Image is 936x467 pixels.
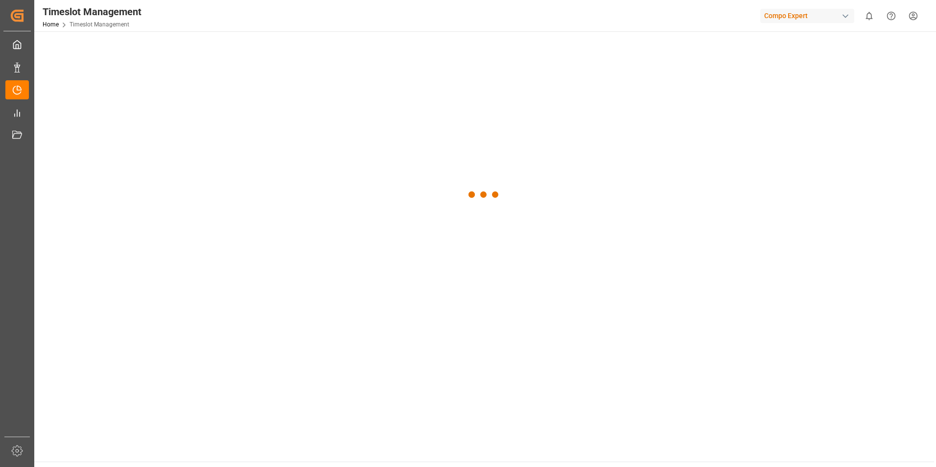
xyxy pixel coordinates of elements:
a: Home [43,21,59,28]
button: Help Center [880,5,902,27]
button: Compo Expert [760,6,858,25]
div: Compo Expert [760,9,854,23]
button: show 0 new notifications [858,5,880,27]
div: Timeslot Management [43,4,141,19]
